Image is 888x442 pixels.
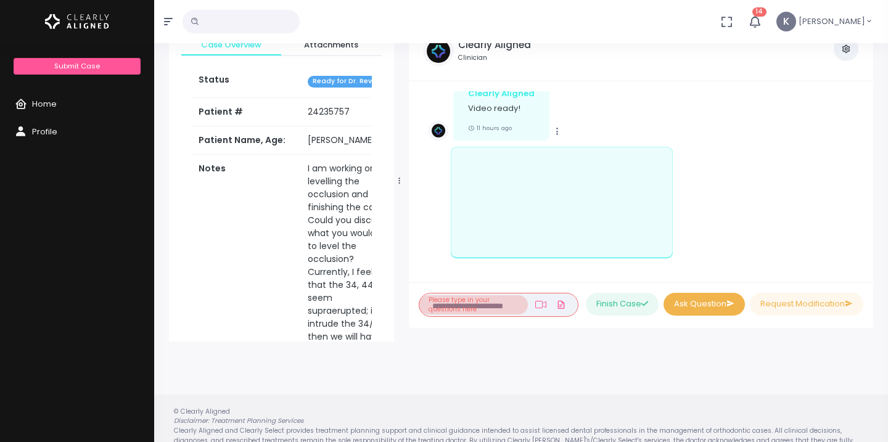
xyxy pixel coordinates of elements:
[14,58,140,75] a: Submit Case
[308,76,388,88] span: Ready for Dr. Review
[191,66,300,97] th: Status
[191,39,271,51] span: Case Overview
[32,126,57,137] span: Profile
[468,102,535,115] p: Video ready!
[750,293,863,316] button: Request Modification
[752,7,767,17] span: 14
[419,295,528,314] li: Please type in your questions here
[776,12,796,31] span: K
[300,126,401,155] td: [PERSON_NAME], 14
[458,39,531,51] h5: Clearly Aligned
[45,9,109,35] img: Logo Horizontal
[554,293,569,316] a: Add Files
[458,53,531,63] small: Clinician
[291,39,371,51] span: Attachments
[586,293,659,316] button: Finish Case
[533,300,549,309] a: Add Loom Video
[468,88,535,100] div: Clearly Aligned
[191,97,300,126] th: Patient #
[664,293,745,316] button: Ask Question
[32,98,57,110] span: Home
[799,15,865,28] span: [PERSON_NAME]
[174,416,303,425] em: Disclaimer: Treatment Planning Services
[300,98,401,126] td: 24235757
[54,61,100,71] span: Submit Case
[191,126,300,155] th: Patient Name, Age:
[169,22,394,342] div: scrollable content
[419,91,863,271] div: scrollable content
[468,124,512,132] small: 11 hours ago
